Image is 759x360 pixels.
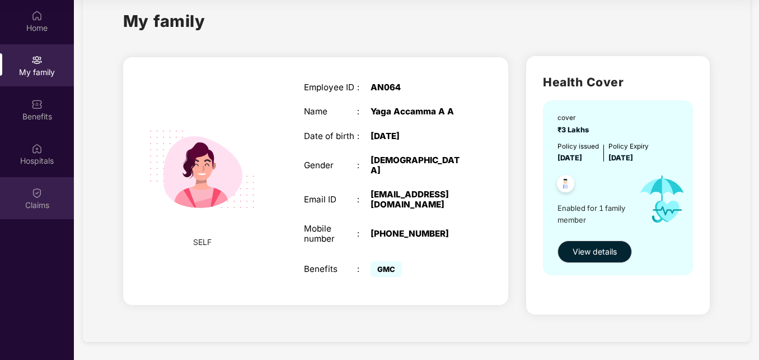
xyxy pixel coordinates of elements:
[304,131,357,141] div: Date of birth
[552,172,579,199] img: svg+xml;base64,PHN2ZyB4bWxucz0iaHR0cDovL3d3dy53My5vcmcvMjAwMC9zdmciIHdpZHRoPSI0OC45NDMiIGhlaWdodD...
[304,195,357,205] div: Email ID
[304,107,357,117] div: Name
[357,131,371,141] div: :
[557,141,599,151] div: Policy issued
[135,103,269,236] img: svg+xml;base64,PHN2ZyB4bWxucz0iaHR0cDovL3d3dy53My5vcmcvMjAwMC9zdmciIHdpZHRoPSIyMjQiIGhlaWdodD0iMT...
[357,229,371,239] div: :
[304,264,357,274] div: Benefits
[557,202,629,225] span: Enabled for 1 family member
[371,107,463,117] div: Yaga Accamma A A
[31,143,43,154] img: svg+xml;base64,PHN2ZyBpZD0iSG9zcGl0YWxzIiB4bWxucz0iaHR0cDovL3d3dy53My5vcmcvMjAwMC9zdmciIHdpZHRoPS...
[557,154,582,162] span: [DATE]
[304,224,357,244] div: Mobile number
[557,126,592,134] span: ₹3 Lakhs
[630,164,695,235] img: icon
[371,82,463,93] div: AN064
[357,82,371,93] div: :
[193,236,212,248] span: SELF
[123,8,205,34] h1: My family
[31,187,43,199] img: svg+xml;base64,PHN2ZyBpZD0iQ2xhaW0iIHhtbG5zPSJodHRwOi8vd3d3LnczLm9yZy8yMDAwL3N2ZyIgd2lkdGg9IjIwIi...
[357,264,371,274] div: :
[371,261,402,277] span: GMC
[371,131,463,141] div: [DATE]
[371,190,463,210] div: [EMAIL_ADDRESS][DOMAIN_NAME]
[31,99,43,110] img: svg+xml;base64,PHN2ZyBpZD0iQmVuZWZpdHMiIHhtbG5zPSJodHRwOi8vd3d3LnczLm9yZy8yMDAwL3N2ZyIgd2lkdGg9Ij...
[31,10,43,21] img: svg+xml;base64,PHN2ZyBpZD0iSG9tZSIgeG1sbnM9Imh0dHA6Ly93d3cudzMub3JnLzIwMDAvc3ZnIiB3aWR0aD0iMjAiIG...
[357,107,371,117] div: :
[543,73,693,91] h2: Health Cover
[304,160,357,170] div: Gender
[608,141,649,151] div: Policy Expiry
[608,154,633,162] span: [DATE]
[304,82,357,93] div: Employee ID
[557,113,592,123] div: cover
[557,241,632,263] button: View details
[31,54,43,66] img: svg+xml;base64,PHN2ZyB3aWR0aD0iMjAiIGhlaWdodD0iMjAiIHZpZXdCb3g9IjAgMCAyMCAyMCIgZmlsbD0ibm9uZSIgeG...
[357,195,371,205] div: :
[357,160,371,170] div: :
[371,155,463,176] div: [DEMOGRAPHIC_DATA]
[371,229,463,239] div: [PHONE_NUMBER]
[573,246,617,258] span: View details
